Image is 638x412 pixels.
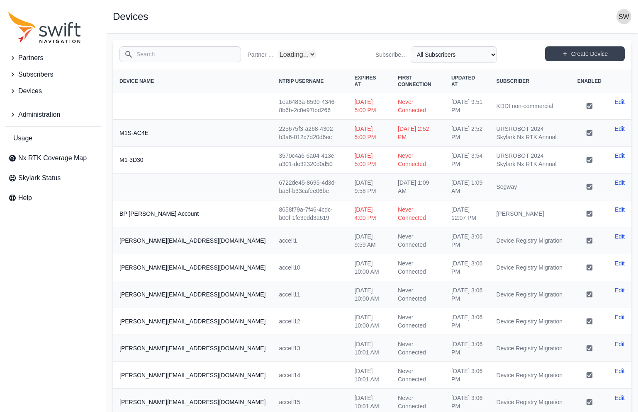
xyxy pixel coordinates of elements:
[113,308,272,335] th: [PERSON_NAME][EMAIL_ADDRESS][DOMAIN_NAME]
[489,200,570,227] td: [PERSON_NAME]
[272,335,348,362] td: accell13
[489,308,570,335] td: Device Registry Migration
[272,281,348,308] td: accell11
[489,70,570,93] th: Subscriber
[489,281,570,308] td: Device Registry Migration
[615,259,625,267] a: Edit
[113,120,272,147] th: M1S-AC4E
[248,51,275,59] label: Partner Name
[18,86,42,96] span: Devices
[615,152,625,160] a: Edit
[489,120,570,147] td: URSROBOT 2024 Skylark Nx RTK Annual
[615,367,625,375] a: Edit
[445,173,489,200] td: [DATE] 1:09 AM
[348,335,391,362] td: [DATE] 10:01 AM
[272,120,348,147] td: 225675f3-a268-4302-b3a6-012c7d20d6ec
[113,200,272,227] th: BP [PERSON_NAME] Account
[5,130,101,147] a: Usage
[272,200,348,227] td: 8658f79a-7f46-4cdc-b00f-1fe3edd3a619
[5,50,101,66] button: Partners
[113,254,272,281] th: [PERSON_NAME][EMAIL_ADDRESS][DOMAIN_NAME]
[489,227,570,254] td: Device Registry Migration
[18,53,43,63] span: Partners
[5,190,101,206] a: Help
[411,46,497,63] select: Subscriber
[272,308,348,335] td: accell12
[13,133,32,143] span: Usage
[272,254,348,281] td: accell10
[119,46,241,62] input: Search
[272,227,348,254] td: accell1
[391,254,445,281] td: Never Connected
[113,12,148,22] h1: Devices
[5,150,101,166] a: Nx RTK Coverage Map
[18,153,87,163] span: Nx RTK Coverage Map
[615,286,625,294] a: Edit
[113,227,272,254] th: [PERSON_NAME][EMAIL_ADDRESS][DOMAIN_NAME]
[391,173,445,200] td: [DATE] 1:09 AM
[445,200,489,227] td: [DATE] 12:07 PM
[348,200,391,227] td: [DATE] 4:00 PM
[398,75,431,87] span: First Connection
[391,93,445,120] td: Never Connected
[113,281,272,308] th: [PERSON_NAME][EMAIL_ADDRESS][DOMAIN_NAME]
[354,75,376,87] span: Expires At
[348,120,391,147] td: [DATE] 5:00 PM
[272,70,348,93] th: NTRIP Username
[391,362,445,389] td: Never Connected
[18,193,32,203] span: Help
[616,9,631,24] img: user photo
[445,147,489,173] td: [DATE] 3:54 PM
[348,173,391,200] td: [DATE] 9:58 PM
[451,75,475,87] span: Updated At
[5,83,101,99] button: Devices
[391,227,445,254] td: Never Connected
[445,254,489,281] td: [DATE] 3:06 PM
[615,232,625,241] a: Edit
[489,335,570,362] td: Device Registry Migration
[5,170,101,186] a: Skylark Status
[113,362,272,389] th: [PERSON_NAME][EMAIL_ADDRESS][DOMAIN_NAME]
[272,147,348,173] td: 3570c4a6-6a04-413e-a301-de32320d0d50
[5,106,101,123] button: Administration
[489,362,570,389] td: Device Registry Migration
[445,362,489,389] td: [DATE] 3:06 PM
[391,308,445,335] td: Never Connected
[272,93,348,120] td: 1ea6483a-6590-4346-8b6b-2c0e97fbd266
[113,147,272,173] th: M1-3D30
[615,178,625,187] a: Edit
[445,120,489,147] td: [DATE] 2:52 PM
[113,70,272,93] th: Device Name
[445,281,489,308] td: [DATE] 3:06 PM
[391,147,445,173] td: Never Connected
[348,281,391,308] td: [DATE] 10:00 AM
[489,147,570,173] td: URSROBOT 2024 Skylark Nx RTK Annual
[445,335,489,362] td: [DATE] 3:06 PM
[615,313,625,321] a: Edit
[545,46,625,61] a: Create Device
[391,281,445,308] td: Never Connected
[391,335,445,362] td: Never Connected
[391,120,445,147] td: [DATE] 2:52 PM
[5,66,101,83] button: Subscribers
[445,93,489,120] td: [DATE] 9:51 PM
[348,93,391,120] td: [DATE] 5:00 PM
[348,362,391,389] td: [DATE] 10:01 AM
[489,93,570,120] td: KDDI non-commercial
[615,98,625,106] a: Edit
[375,51,407,59] label: Subscriber Name
[348,308,391,335] td: [DATE] 10:00 AM
[615,394,625,402] a: Edit
[615,125,625,133] a: Edit
[18,70,53,80] span: Subscribers
[113,335,272,362] th: [PERSON_NAME][EMAIL_ADDRESS][DOMAIN_NAME]
[391,200,445,227] td: Never Connected
[615,340,625,348] a: Edit
[571,70,608,93] th: Enabled
[445,308,489,335] td: [DATE] 3:06 PM
[272,173,348,200] td: 6722de45-8695-4d3d-ba5f-b33cafee06be
[489,254,570,281] td: Device Registry Migration
[18,110,60,120] span: Administration
[348,147,391,173] td: [DATE] 5:00 PM
[348,227,391,254] td: [DATE] 9:59 AM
